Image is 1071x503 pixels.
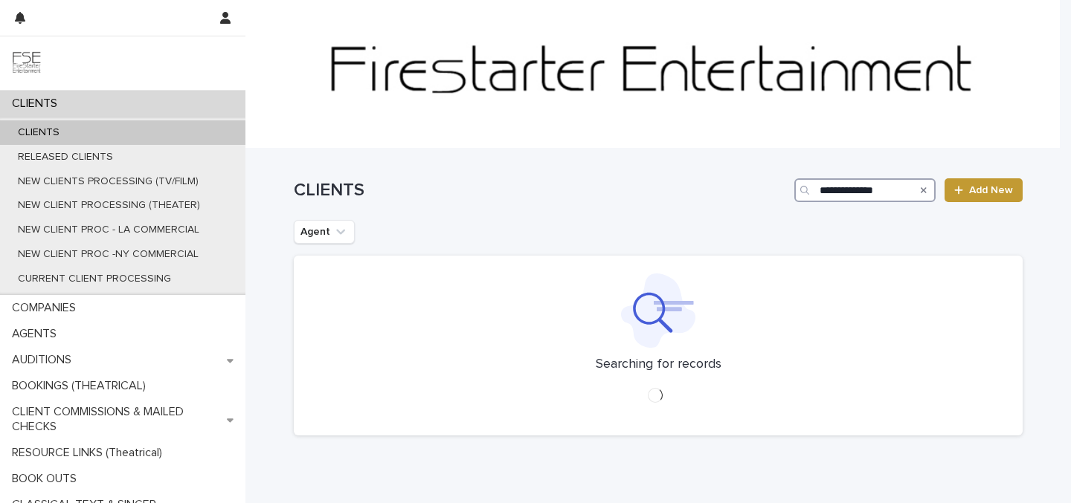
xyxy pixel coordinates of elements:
[969,185,1013,195] span: Add New
[6,379,158,393] p: BOOKINGS (THEATRICAL)
[6,446,174,460] p: RESOURCE LINKS (Theatrical)
[6,301,88,315] p: COMPANIES
[6,248,210,261] p: NEW CLIENT PROC -NY COMMERCIAL
[6,353,83,367] p: AUDITIONS
[6,151,125,163] p: RELEASED CLIENTS
[12,48,42,78] img: 9JgRvJ3ETPGCJDhvPVA5
[294,180,788,201] h1: CLIENTS
[6,199,212,212] p: NEW CLIENT PROCESSING (THEATER)
[6,273,183,285] p: CURRENT CLIENT PROCESSING
[6,224,211,236] p: NEW CLIENT PROC - LA COMMERCIAL
[6,472,89,486] p: BOOK OUTS
[6,327,68,341] p: AGENTS
[294,220,355,244] button: Agent
[596,357,721,373] p: Searching for records
[6,126,71,139] p: CLIENTS
[6,97,69,111] p: CLIENTS
[6,175,210,188] p: NEW CLIENTS PROCESSING (TV/FILM)
[945,178,1023,202] a: Add New
[6,405,227,433] p: CLIENT COMMISSIONS & MAILED CHECKS
[794,178,936,202] input: Search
